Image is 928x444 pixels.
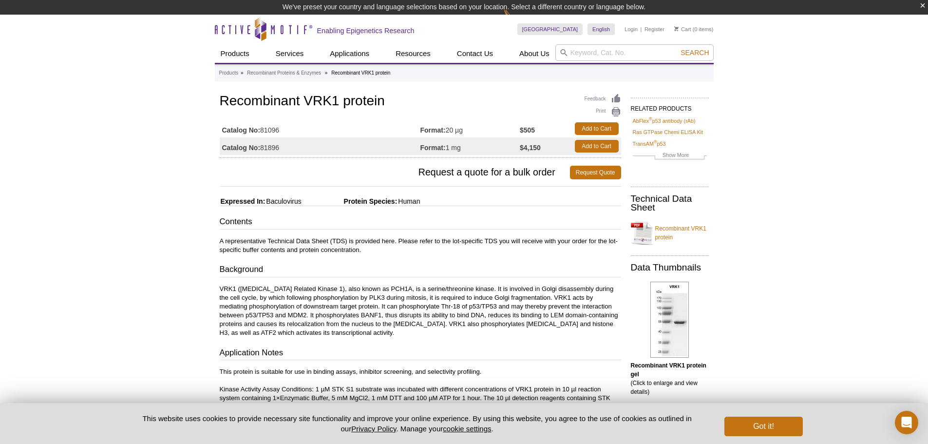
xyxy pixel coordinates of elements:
[631,218,709,248] a: Recombinant VRK1 protein
[674,26,679,31] img: Your Cart
[222,143,261,152] strong: Catalog No:
[585,107,621,117] a: Print
[220,264,621,277] h3: Background
[220,94,621,110] h1: Recombinant VRK1 protein
[517,23,583,35] a: [GEOGRAPHIC_DATA]
[351,425,396,433] a: Privacy Policy
[587,23,615,35] a: English
[220,347,621,361] h3: Application Notes
[650,282,689,358] img: Recombinant VRK1 protein gel
[317,26,415,35] h2: Enabling Epigenetics Research
[247,69,321,77] a: Recombinant Proteins & Enzymes
[631,362,706,378] b: Recombinant VRK1 protein gel
[420,143,446,152] strong: Format:
[215,44,255,63] a: Products
[585,94,621,104] a: Feedback
[222,126,261,135] strong: Catalog No:
[633,116,696,125] a: AbFlex®p53 antibody (rAb)
[633,151,707,162] a: Show More
[270,44,310,63] a: Services
[654,139,657,144] sup: ®
[220,166,570,179] span: Request a quote for a bulk order
[674,23,714,35] li: (0 items)
[681,49,709,57] span: Search
[649,116,652,121] sup: ®
[678,48,712,57] button: Search
[895,411,918,434] div: Open Intercom Messenger
[644,26,664,33] a: Register
[420,120,520,137] td: 20 µg
[503,7,529,30] img: Change Here
[443,425,491,433] button: cookie settings
[575,140,619,153] a: Add to Cart
[555,44,714,61] input: Keyword, Cat. No.
[625,26,638,33] a: Login
[241,70,244,76] li: »
[520,126,535,135] strong: $505
[220,367,621,420] p: This protein is suitable for use in binding assays, inhibitor screening, and selectivity profilin...
[397,197,420,205] span: Human
[724,417,802,436] button: Got it!
[324,44,375,63] a: Applications
[219,69,238,77] a: Products
[420,137,520,155] td: 1 mg
[220,120,420,137] td: 81096
[126,413,709,434] p: This website uses cookies to provide necessary site functionality and improve your online experie...
[220,197,265,205] span: Expressed In:
[633,139,666,148] a: TransAM®p53
[220,237,621,254] p: A representative Technical Data Sheet (TDS) is provided here. Please refer to the lot-specific TD...
[265,197,301,205] span: Baculovirus
[451,44,499,63] a: Contact Us
[631,361,709,396] p: (Click to enlarge and view details)
[575,122,619,135] a: Add to Cart
[520,143,541,152] strong: $4,150
[570,166,621,179] a: Request Quote
[325,70,328,76] li: »
[631,97,709,115] h2: RELATED PRODUCTS
[220,216,621,230] h3: Contents
[420,126,446,135] strong: Format:
[674,26,691,33] a: Cart
[331,70,390,76] li: Recombinant VRK1 protein
[220,285,621,337] p: VRK1 ([MEDICAL_DATA] Related Kinase 1), also known as PCH1A, is a serine/threonine kinase. It is ...
[641,23,642,35] li: |
[631,194,709,212] h2: Technical Data Sheet
[633,128,703,136] a: Ras GTPase Chemi ELISA Kit
[631,263,709,272] h2: Data Thumbnails
[390,44,436,63] a: Resources
[513,44,555,63] a: About Us
[220,137,420,155] td: 81896
[303,197,398,205] span: Protein Species:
